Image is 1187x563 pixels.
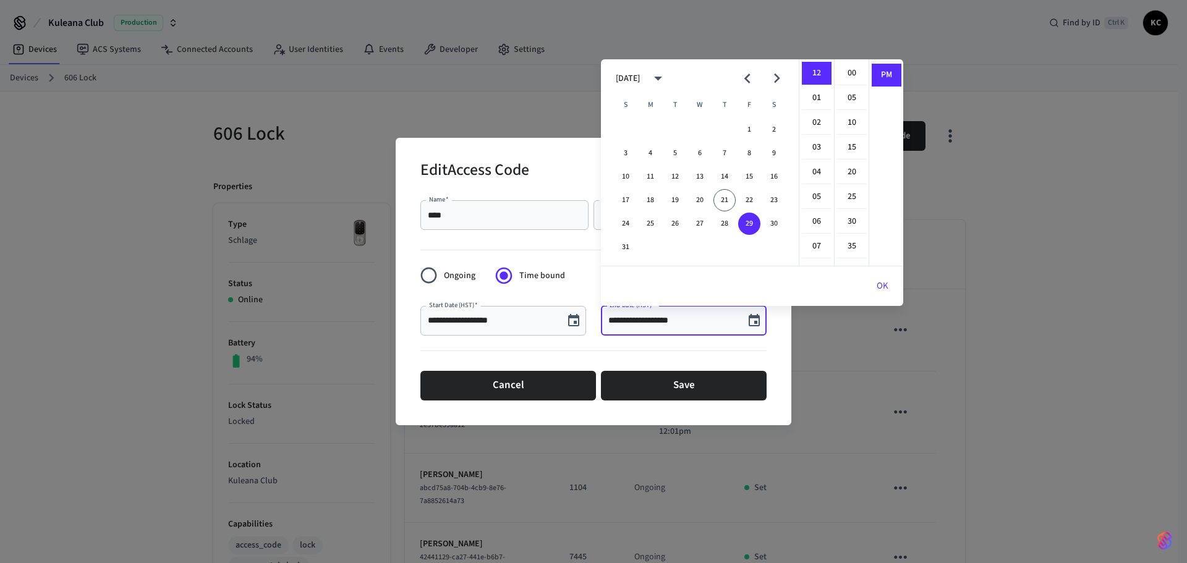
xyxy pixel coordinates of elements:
li: 25 minutes [837,185,867,209]
button: 27 [689,213,711,235]
ul: Select meridiem [869,59,903,266]
button: Cancel [420,371,596,400]
button: 26 [664,213,686,235]
button: 25 [639,213,662,235]
button: OK [862,271,903,301]
button: 30 [763,213,785,235]
button: 29 [738,213,760,235]
button: Choose date, selected date is Aug 22, 2025 [561,308,586,333]
button: 21 [713,189,736,211]
button: 9 [763,142,785,164]
span: Time bound [519,269,565,282]
button: 28 [713,213,736,235]
button: Next month [762,64,791,93]
button: 19 [664,189,686,211]
span: Wednesday [689,93,711,117]
li: 10 minutes [837,111,867,135]
button: 8 [738,142,760,164]
button: 1 [738,119,760,141]
h2: Edit Access Code [420,153,529,190]
ul: Select minutes [834,59,869,266]
li: 5 minutes [837,87,867,110]
button: 17 [615,189,637,211]
li: 35 minutes [837,235,867,258]
button: 3 [615,142,637,164]
li: 6 hours [802,210,832,234]
span: Friday [738,93,760,117]
button: 15 [738,166,760,188]
span: Ongoing [444,269,475,282]
button: 16 [763,166,785,188]
li: 7 hours [802,235,832,258]
button: 23 [763,189,785,211]
button: 6 [689,142,711,164]
button: 7 [713,142,736,164]
li: 0 minutes [837,62,867,85]
span: Sunday [615,93,637,117]
li: 20 minutes [837,161,867,184]
li: 40 minutes [837,260,867,283]
ul: Select hours [799,59,834,266]
button: 4 [639,142,662,164]
li: 2 hours [802,111,832,135]
span: Thursday [713,93,736,117]
button: 18 [639,189,662,211]
button: Save [601,371,767,400]
button: 24 [615,213,637,235]
span: Tuesday [664,93,686,117]
span: Monday [639,93,662,117]
button: 13 [689,166,711,188]
button: 22 [738,189,760,211]
button: 12 [664,166,686,188]
button: 10 [615,166,637,188]
div: [DATE] [616,72,640,85]
button: Previous month [733,64,762,93]
button: 31 [615,236,637,258]
label: End Date (HST) [610,300,655,310]
button: 11 [639,166,662,188]
li: 1 hours [802,87,832,110]
li: 3 hours [802,136,832,159]
li: 5 hours [802,185,832,209]
span: Saturday [763,93,785,117]
li: PM [872,64,901,87]
button: calendar view is open, switch to year view [644,64,673,93]
img: SeamLogoGradient.69752ec5.svg [1157,531,1172,551]
button: 5 [664,142,686,164]
button: 14 [713,166,736,188]
button: Choose date, selected date is Aug 29, 2025 [742,308,767,333]
label: Start Date (HST) [429,300,477,310]
li: 30 minutes [837,210,867,234]
label: Name [429,195,449,204]
li: 8 hours [802,260,832,283]
li: 15 minutes [837,136,867,159]
button: 20 [689,189,711,211]
li: 4 hours [802,161,832,184]
button: 2 [763,119,785,141]
li: 12 hours [802,62,832,85]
